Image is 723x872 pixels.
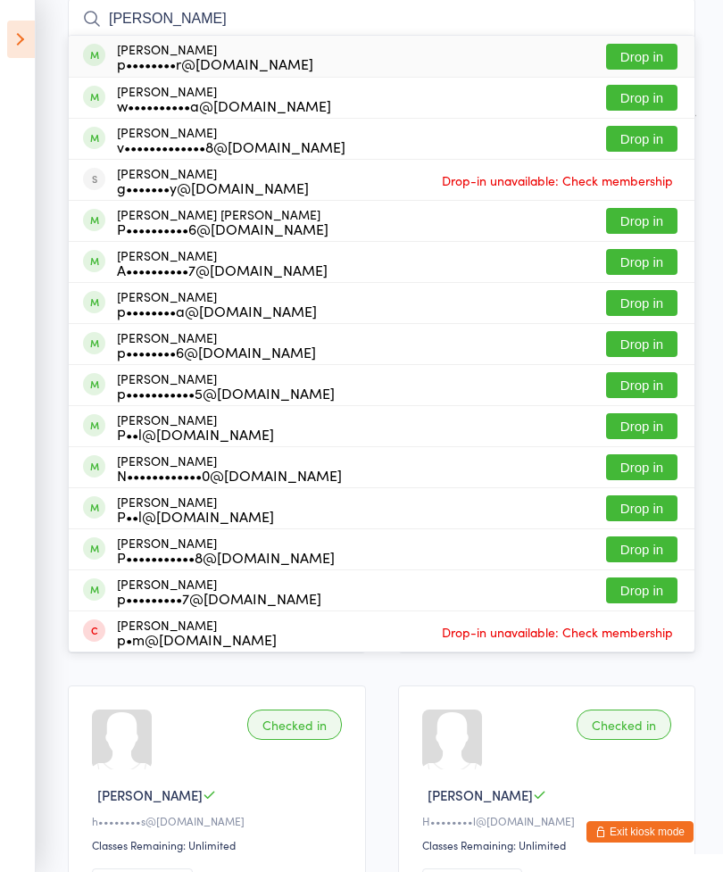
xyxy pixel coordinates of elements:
[117,550,335,564] div: P•••••••••••8@[DOMAIN_NAME]
[577,710,671,740] div: Checked in
[97,785,203,804] span: [PERSON_NAME]
[117,262,328,277] div: A••••••••••7@[DOMAIN_NAME]
[606,495,677,521] button: Drop in
[117,84,331,112] div: [PERSON_NAME]
[117,56,313,71] div: p••••••••r@[DOMAIN_NAME]
[606,249,677,275] button: Drop in
[606,454,677,480] button: Drop in
[117,591,321,605] div: p•••••••••7@[DOMAIN_NAME]
[422,813,677,828] div: H••••••••l@[DOMAIN_NAME]
[117,180,309,195] div: g•••••••y@[DOMAIN_NAME]
[606,372,677,398] button: Drop in
[428,785,533,804] span: [PERSON_NAME]
[117,412,274,441] div: [PERSON_NAME]
[117,345,316,359] div: p••••••••6@[DOMAIN_NAME]
[117,427,274,441] div: P••l@[DOMAIN_NAME]
[117,330,316,359] div: [PERSON_NAME]
[606,536,677,562] button: Drop in
[117,371,335,400] div: [PERSON_NAME]
[117,289,317,318] div: [PERSON_NAME]
[117,618,277,646] div: [PERSON_NAME]
[437,619,677,645] span: Drop-in unavailable: Check membership
[117,42,313,71] div: [PERSON_NAME]
[586,821,694,843] button: Exit kiosk mode
[117,632,277,646] div: p•m@[DOMAIN_NAME]
[606,577,677,603] button: Drop in
[117,248,328,277] div: [PERSON_NAME]
[117,125,345,154] div: [PERSON_NAME]
[437,167,677,194] span: Drop-in unavailable: Check membership
[117,468,342,482] div: N••••••••••••0@[DOMAIN_NAME]
[117,494,274,523] div: [PERSON_NAME]
[247,710,342,740] div: Checked in
[92,837,347,852] div: Classes Remaining: Unlimited
[117,303,317,318] div: p••••••••a@[DOMAIN_NAME]
[606,290,677,316] button: Drop in
[606,126,677,152] button: Drop in
[117,453,342,482] div: [PERSON_NAME]
[117,386,335,400] div: p•••••••••••5@[DOMAIN_NAME]
[117,207,328,236] div: [PERSON_NAME] [PERSON_NAME]
[117,166,309,195] div: [PERSON_NAME]
[606,44,677,70] button: Drop in
[606,331,677,357] button: Drop in
[117,98,331,112] div: w••••••••••a@[DOMAIN_NAME]
[117,509,274,523] div: P••l@[DOMAIN_NAME]
[606,208,677,234] button: Drop in
[117,221,328,236] div: P••••••••••6@[DOMAIN_NAME]
[92,813,347,828] div: h••••••••s@[DOMAIN_NAME]
[117,577,321,605] div: [PERSON_NAME]
[422,837,677,852] div: Classes Remaining: Unlimited
[606,85,677,111] button: Drop in
[117,536,335,564] div: [PERSON_NAME]
[117,139,345,154] div: v•••••••••••••8@[DOMAIN_NAME]
[606,413,677,439] button: Drop in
